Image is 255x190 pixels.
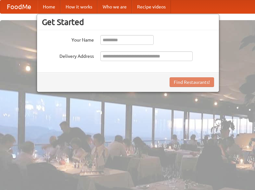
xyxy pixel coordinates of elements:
[60,0,97,13] a: How it works
[42,35,94,43] label: Your Name
[170,77,214,87] button: Find Restaurants!
[0,0,38,13] a: FoodMe
[132,0,171,13] a: Recipe videos
[42,17,214,27] h3: Get Started
[38,0,60,13] a: Home
[42,51,94,59] label: Delivery Address
[97,0,132,13] a: Who we are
